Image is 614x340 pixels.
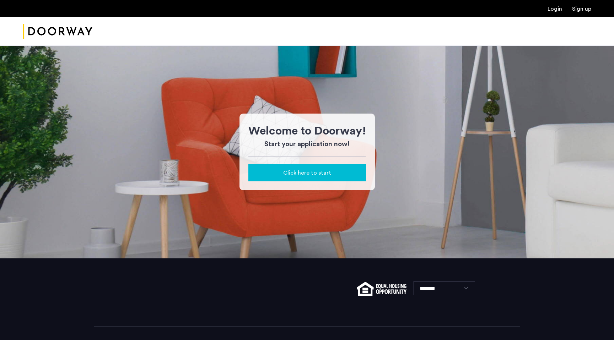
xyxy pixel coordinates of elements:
img: logo [23,18,92,45]
a: Cazamio Logo [23,18,92,45]
img: equal-housing.png [357,282,406,296]
h3: Start your application now! [248,139,366,149]
h1: Welcome to Doorway! [248,122,366,139]
a: Login [548,6,562,12]
span: Click here to start [283,169,331,177]
button: button [248,164,366,181]
select: Language select [414,281,475,295]
a: Registration [572,6,591,12]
